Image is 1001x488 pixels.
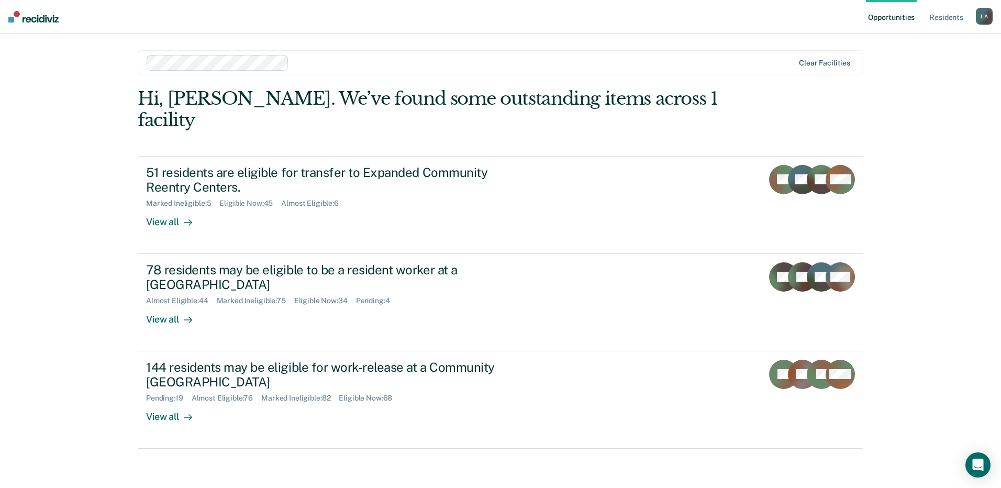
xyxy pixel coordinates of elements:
div: Clear facilities [799,59,850,68]
div: Marked Ineligible : 82 [261,394,339,403]
div: Almost Eligible : 44 [146,296,217,305]
div: Eligible Now : 45 [219,199,281,208]
div: 51 residents are eligible for transfer to Expanded Community Reentry Centers. [146,165,514,195]
div: View all [146,403,205,423]
img: Recidiviz [8,11,59,23]
div: Open Intercom Messenger [965,452,991,478]
div: Eligible Now : 68 [339,394,401,403]
a: 51 residents are eligible for transfer to Expanded Community Reentry Centers.Marked Ineligible:5E... [138,156,863,254]
div: Marked Ineligible : 75 [217,296,294,305]
div: Pending : 4 [356,296,398,305]
div: View all [146,208,205,228]
div: Pending : 19 [146,394,192,403]
div: Almost Eligible : 6 [281,199,347,208]
div: View all [146,305,205,326]
div: Eligible Now : 34 [294,296,356,305]
a: 78 residents may be eligible to be a resident worker at a [GEOGRAPHIC_DATA]Almost Eligible:44Mark... [138,254,863,351]
div: Hi, [PERSON_NAME]. We’ve found some outstanding items across 1 facility [138,88,718,131]
button: LA [976,8,993,25]
div: Marked Ineligible : 5 [146,199,219,208]
div: 144 residents may be eligible for work-release at a Community [GEOGRAPHIC_DATA] [146,360,514,390]
div: L A [976,8,993,25]
a: 144 residents may be eligible for work-release at a Community [GEOGRAPHIC_DATA]Pending:19Almost E... [138,351,863,449]
div: Almost Eligible : 76 [192,394,262,403]
div: 78 residents may be eligible to be a resident worker at a [GEOGRAPHIC_DATA] [146,262,514,293]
